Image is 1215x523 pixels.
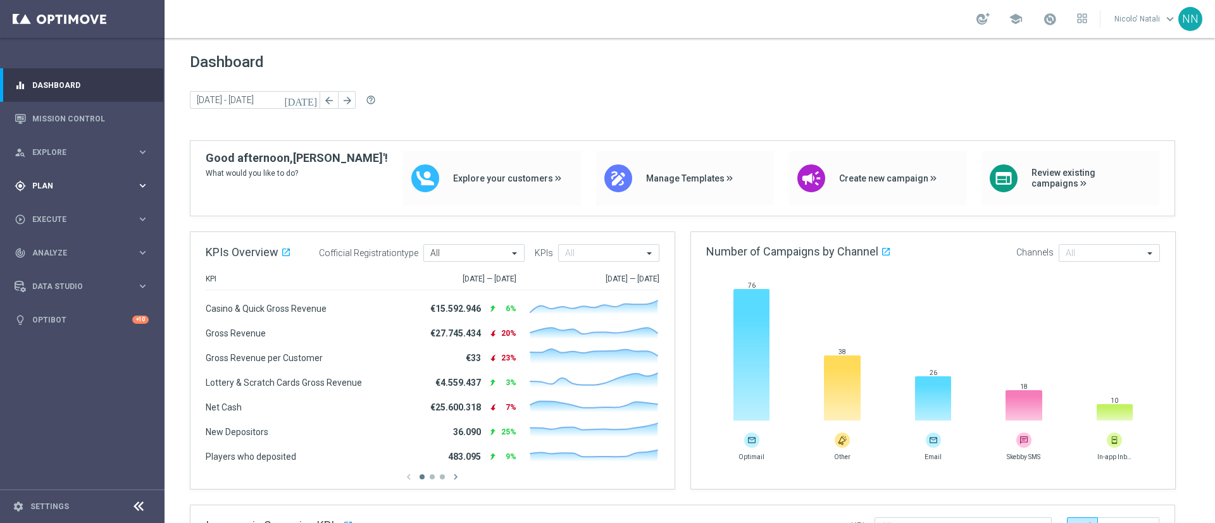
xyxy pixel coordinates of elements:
i: keyboard_arrow_right [137,180,149,192]
div: Plan [15,180,137,192]
i: keyboard_arrow_right [137,247,149,259]
button: equalizer Dashboard [14,80,149,90]
i: person_search [15,147,26,158]
i: settings [13,501,24,512]
div: NN [1178,7,1202,31]
i: keyboard_arrow_right [137,213,149,225]
div: Data Studio [15,281,137,292]
a: Optibot [32,303,132,336]
i: equalizer [15,80,26,91]
span: school [1009,12,1023,26]
div: Mission Control [15,102,149,135]
button: person_search Explore keyboard_arrow_right [14,147,149,157]
i: play_circle_outline [15,214,26,225]
button: play_circle_outline Execute keyboard_arrow_right [14,214,149,225]
a: Nicolo' Natalikeyboard_arrow_down [1113,9,1178,28]
a: Mission Control [32,102,149,135]
i: keyboard_arrow_right [137,146,149,158]
div: +10 [132,316,149,324]
div: Execute [15,214,137,225]
button: Data Studio keyboard_arrow_right [14,281,149,292]
div: Explore [15,147,137,158]
span: Plan [32,182,137,190]
a: Dashboard [32,68,149,102]
span: keyboard_arrow_down [1163,12,1177,26]
i: track_changes [15,247,26,259]
i: keyboard_arrow_right [137,280,149,292]
div: Analyze [15,247,137,259]
span: Execute [32,216,137,223]
div: Dashboard [15,68,149,102]
button: lightbulb Optibot +10 [14,315,149,325]
i: gps_fixed [15,180,26,192]
span: Data Studio [32,283,137,290]
i: lightbulb [15,314,26,326]
span: Explore [32,149,137,156]
button: gps_fixed Plan keyboard_arrow_right [14,181,149,191]
button: Mission Control [14,114,149,124]
a: Settings [30,503,69,510]
button: track_changes Analyze keyboard_arrow_right [14,248,149,258]
div: Optibot [15,303,149,336]
span: Analyze [32,249,137,257]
